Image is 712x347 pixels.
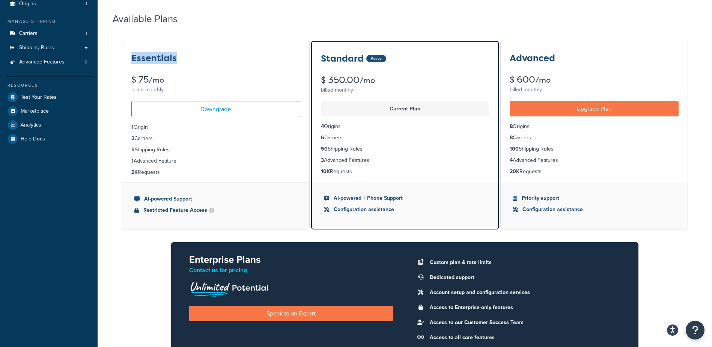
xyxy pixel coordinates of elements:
[321,85,489,95] div: billed monthly
[131,84,300,95] div: billed monthly
[19,59,65,65] span: Advanced Features
[86,1,87,7] span: 1
[366,55,386,62] div: Active
[6,55,92,69] a: Advanced Features 0
[134,195,297,203] li: AI-powered Support
[6,27,92,41] li: Carriers
[686,321,704,339] button: Open Resource Center
[510,145,679,153] li: Shipping Rules
[131,53,177,63] h3: Essentials
[510,53,555,63] h3: Advanced
[535,75,551,85] small: /mo
[360,75,375,86] small: /mo
[6,18,92,25] div: Manage Shipping
[321,167,330,175] strong: 10K
[21,94,57,101] span: Test Your Rates
[131,146,135,154] strong: 5
[510,167,519,175] strong: 20K
[6,55,92,69] li: Advanced Features
[510,134,513,142] strong: 8
[325,104,485,114] p: Current Plan
[321,122,324,130] strong: 4
[321,145,328,153] strong: 50
[131,146,300,154] li: Shipping Rules
[189,306,393,321] a: Speak to an Expert
[131,123,300,131] li: Origin
[510,101,679,116] a: Upgrade Plan
[513,205,676,214] li: Configuration assistance
[131,123,134,131] strong: 1
[21,108,49,115] span: Marketplace
[321,156,489,164] li: Advanced Features
[321,134,324,142] strong: 6
[510,156,513,164] strong: 4
[131,157,300,165] li: Advanced Feature
[84,59,87,65] span: 0
[426,257,621,268] li: Custom plan & rate limits
[19,30,38,37] span: Carriers
[6,41,92,55] a: Shipping Rules
[131,157,134,165] strong: 1
[189,265,393,276] p: Contact us for pricing
[510,134,679,142] li: Carriers
[321,145,489,153] li: Shipping Rules
[6,118,92,132] a: Analytics
[86,30,87,37] span: 1
[6,82,92,89] div: Resources
[131,75,300,84] div: $ 75
[6,27,92,41] a: Carriers 1
[131,134,300,143] li: Carriers
[426,302,621,313] li: Access to Enterprise-only features
[134,206,297,214] li: Restricted Feature Access
[131,168,300,177] li: Requests
[321,54,364,63] h3: Standard
[189,279,269,297] img: Unlimited Potential
[426,332,621,343] li: Access to all core features
[149,75,164,85] small: /mo
[321,156,324,164] strong: 3
[21,122,41,128] span: Analytics
[131,168,138,176] strong: 2K
[324,194,486,202] li: AI-powered + Phone Support
[321,167,489,176] li: Requests
[6,132,92,146] a: Help Docs
[6,91,92,104] a: Test Your Rates
[510,156,679,164] li: Advanced Features
[6,104,92,118] a: Marketplace
[426,287,621,298] li: Account setup and configuration services
[510,122,513,130] strong: 8
[510,75,679,84] div: $ 600
[131,134,134,142] strong: 2
[513,194,676,202] li: Priority support
[321,122,489,131] li: Origins
[510,167,679,176] li: Requests
[19,45,54,51] span: Shipping Rules
[510,145,519,153] strong: 100
[426,317,621,328] li: Access to our Customer Success Team
[510,122,679,131] li: Origins
[321,134,489,142] li: Carriers
[189,254,393,265] h2: Enterprise Plans
[510,84,679,95] div: billed monthly
[426,272,621,283] li: Dedicated support
[321,75,489,85] div: $ 350.00
[131,101,300,117] a: Downgrade
[19,1,36,7] span: Origins
[113,14,189,24] h2: Available Plans
[21,136,45,142] span: Help Docs
[324,205,486,214] li: Configuration assistance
